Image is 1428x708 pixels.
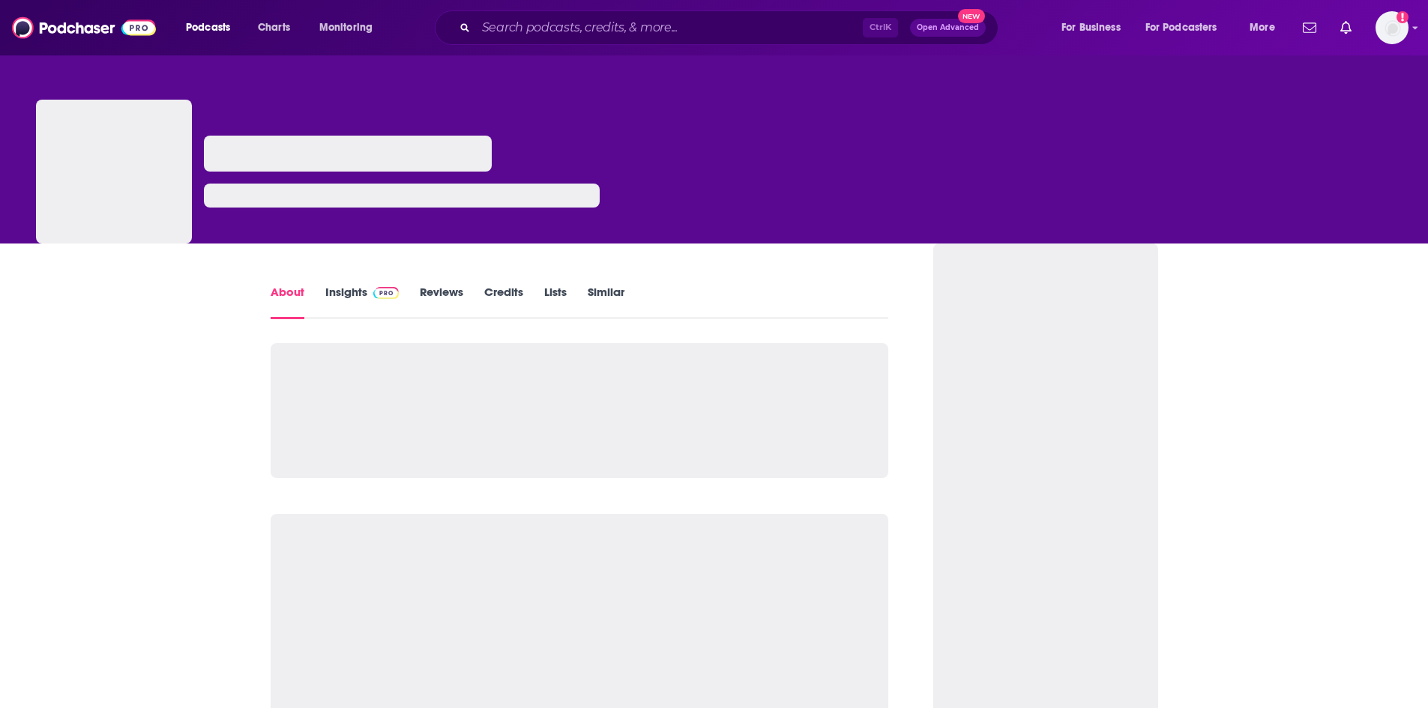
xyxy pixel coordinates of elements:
a: Charts [248,16,299,40]
a: Show notifications dropdown [1297,15,1322,40]
img: User Profile [1376,11,1409,44]
span: Ctrl K [863,18,898,37]
span: For Business [1061,17,1121,38]
button: Open AdvancedNew [910,19,986,37]
span: Logged in as nbaderrubenstein [1376,11,1409,44]
div: Search podcasts, credits, & more... [449,10,1013,45]
a: Reviews [420,285,463,319]
a: Show notifications dropdown [1334,15,1358,40]
button: Show profile menu [1376,11,1409,44]
span: Podcasts [186,17,230,38]
img: Podchaser Pro [373,287,400,299]
button: open menu [1136,16,1239,40]
a: Credits [484,285,523,319]
button: open menu [1239,16,1294,40]
a: Similar [588,285,624,319]
span: Charts [258,17,290,38]
svg: Add a profile image [1397,11,1409,23]
img: Podchaser - Follow, Share and Rate Podcasts [12,13,156,42]
span: For Podcasters [1145,17,1217,38]
button: open menu [309,16,392,40]
a: About [271,285,304,319]
span: More [1250,17,1275,38]
a: Lists [544,285,567,319]
span: Open Advanced [917,24,979,31]
button: open menu [175,16,250,40]
span: Monitoring [319,17,373,38]
span: New [958,9,985,23]
button: open menu [1051,16,1139,40]
a: InsightsPodchaser Pro [325,285,400,319]
input: Search podcasts, credits, & more... [476,16,863,40]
